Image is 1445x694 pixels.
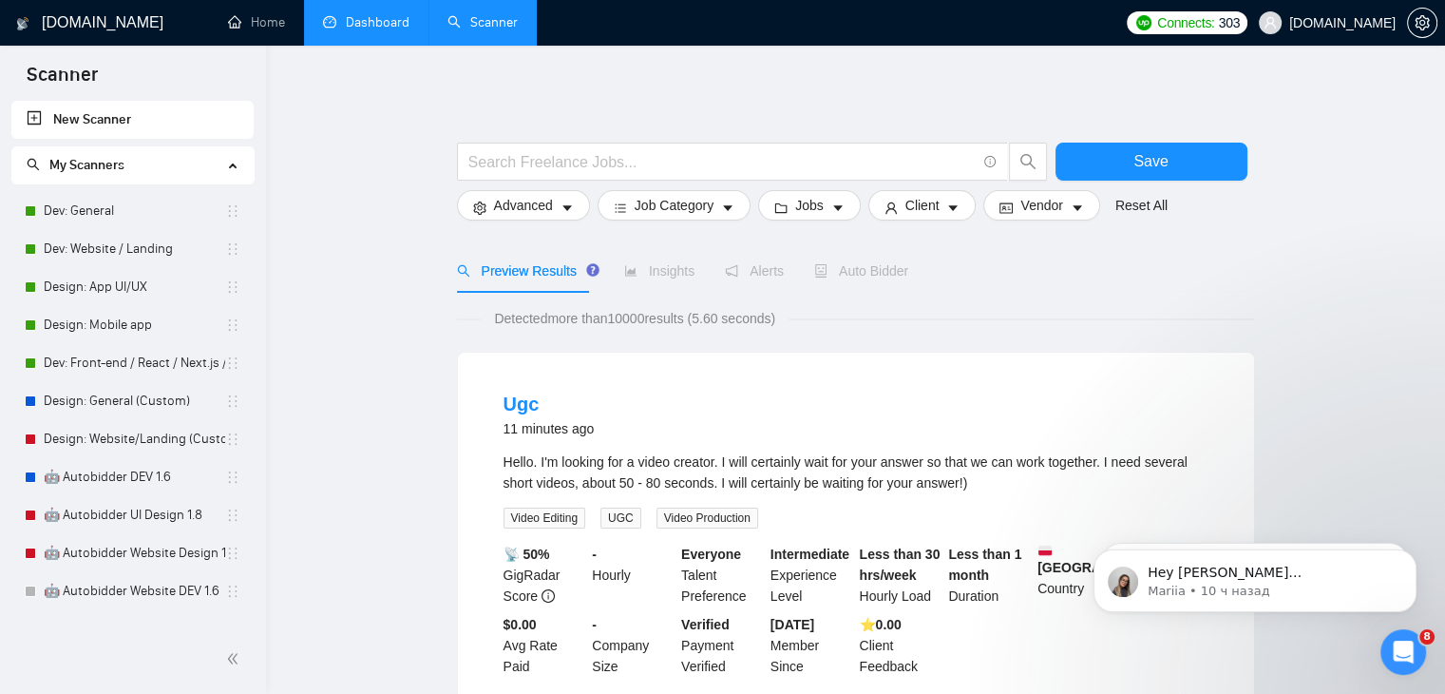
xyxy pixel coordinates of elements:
span: holder [225,470,240,485]
button: barsJob Categorycaret-down [598,190,751,221]
button: userClientcaret-down [868,190,977,221]
span: holder [225,280,240,295]
a: setting [1407,15,1437,30]
input: Search Freelance Jobs... [468,150,976,174]
a: 🤖 Autobidder UI Design 1.8 [44,496,225,534]
span: Advanced [494,195,553,216]
button: setting [1407,8,1437,38]
li: Design: Mobile app [11,306,254,344]
span: 303 [1219,12,1240,33]
a: 🤖 Autobidder DEV 1.6 [44,458,225,496]
button: settingAdvancedcaret-down [457,190,590,221]
b: - [592,617,597,632]
iframe: Intercom live chat [1380,629,1426,675]
div: Company Size [588,614,677,677]
a: 🤖 Autobidder Website DEV 1.6 [44,572,225,610]
div: Talent Preference [677,544,767,607]
a: Design: App UI/UX [44,268,225,306]
span: Video Editing [504,508,586,529]
span: setting [473,201,486,215]
div: Payment Verified [677,614,767,677]
span: double-left [226,649,245,668]
div: Country [1034,544,1123,607]
span: info-circle [542,589,555,603]
b: ⭐️ 0.00 [860,617,902,632]
a: homeHome [228,14,285,30]
span: Vendor [1020,195,1062,216]
b: - [592,547,597,562]
span: holder [225,203,240,219]
span: idcard [999,201,1013,215]
b: 📡 50% [504,547,550,562]
span: user [884,201,898,215]
span: 8 [1419,629,1435,645]
a: Dev: Front-end / React / Next.js / WebGL / GSAP [44,344,225,382]
b: [GEOGRAPHIC_DATA] [1037,544,1180,575]
a: Dev: General [44,192,225,230]
a: Design: General (Custom) [44,382,225,420]
a: Ugc [504,394,540,414]
span: info-circle [984,156,997,168]
a: Reset All [1115,195,1168,216]
span: Detected more than 10000 results (5.60 seconds) [481,308,789,329]
span: caret-down [946,201,960,215]
span: search [27,158,40,171]
li: 🤖 Autobidder Website Design 1.8 [11,534,254,572]
img: logo [16,9,29,39]
span: holder [225,394,240,409]
span: caret-down [831,201,845,215]
div: Hourly [588,544,677,607]
div: Avg Rate Paid [500,614,589,677]
span: notification [725,264,738,278]
span: search [1010,153,1046,170]
span: holder [225,432,240,447]
span: UGC [600,508,641,529]
b: Less than 30 hrs/week [860,547,941,583]
li: Design: Website/Landing (Custom) [11,420,254,458]
li: 🤖 Autobidder DEV 1.6 [11,458,254,496]
span: Auto Bidder [814,263,908,279]
b: Less than 1 month [948,547,1021,583]
span: Video Production [656,508,758,529]
li: New Scanner [11,101,254,139]
div: Duration [944,544,1034,607]
span: bars [614,201,627,215]
li: Dev: Front-end / React / Next.js / WebGL / GSAP [11,344,254,382]
span: search [457,264,470,278]
a: Dev: Website / Landing [44,230,225,268]
div: Hourly Load [856,544,945,607]
span: Scanner [11,61,113,101]
b: Everyone [681,547,741,562]
b: Verified [681,617,730,632]
span: user [1264,16,1277,29]
span: Save [1133,149,1168,173]
span: My Scanners [27,157,124,173]
span: Job Category [635,195,713,216]
span: holder [225,318,240,333]
b: [DATE] [770,617,814,632]
div: Member Since [767,614,856,677]
span: holder [225,356,240,371]
div: Hello. I'm looking for a video creator. I will certainly wait for your answer so that we can work... [504,452,1208,493]
img: 🇵🇱 [1038,544,1052,557]
li: 🤖 Autobidder UI Design 1.8 [11,496,254,534]
span: Jobs [795,195,824,216]
span: holder [225,508,240,523]
span: holder [225,584,240,599]
b: Intermediate [770,547,849,562]
a: 🤖 Autobidder Website Design 1.8 [44,534,225,572]
span: Insights [624,263,694,279]
a: Design: Website/Landing (Custom) [44,420,225,458]
span: Connects: [1157,12,1214,33]
span: caret-down [561,201,574,215]
span: area-chart [624,264,637,278]
li: Design: App UI/UX [11,268,254,306]
span: holder [225,546,240,561]
span: My Scanners [49,157,124,173]
span: setting [1408,15,1436,30]
span: caret-down [1071,201,1084,215]
span: Client [905,195,940,216]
